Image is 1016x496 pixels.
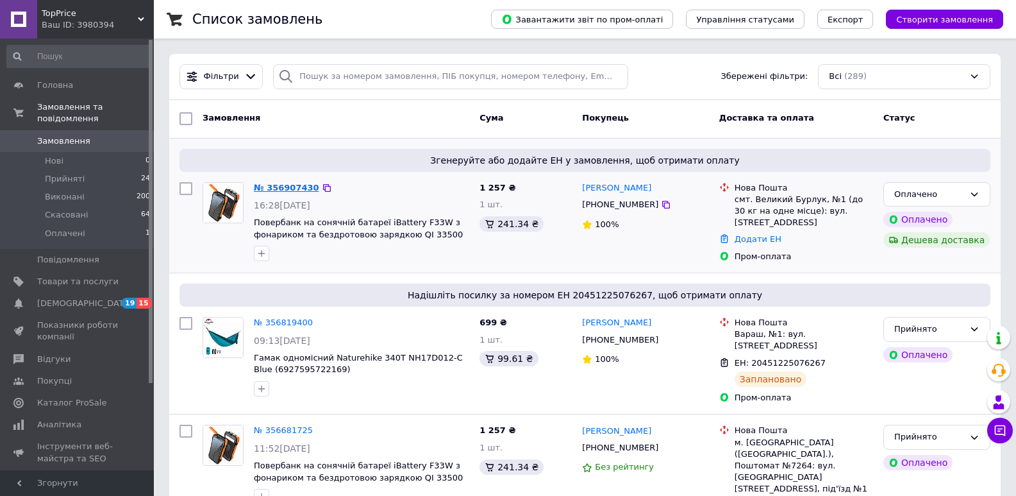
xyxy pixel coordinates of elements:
div: Нова Пошта [735,317,873,329]
span: Товари та послуги [37,276,119,287]
span: Замовлення [37,135,90,147]
a: № 356819400 [254,318,313,327]
span: 11:52[DATE] [254,443,310,454]
span: Оплачені [45,228,85,239]
div: Оплачено [883,455,953,470]
span: Відгуки [37,354,71,365]
span: 19 [122,298,137,309]
span: Завантажити звіт по пром-оплаті [501,13,663,25]
a: Повербанк на сонячній батареї iBattery F33W з фонариком та бездротовою зарядкою QI 33500 мАг [254,461,463,494]
a: Повербанк на сонячній батареї iBattery F33W з фонариком та бездротовою зарядкою QI 33500 мАг [254,218,463,251]
div: Пром-оплата [735,251,873,262]
span: Управління статусами [696,15,794,24]
span: Створити замовлення [896,15,993,24]
input: Пошук за номером замовлення, ПІБ покупця, номером телефону, Email, номером накладної [273,64,628,89]
span: 0 [146,155,150,167]
button: Створити замовлення [886,10,1003,29]
a: Фото товару [203,317,244,358]
span: 200 [137,191,150,203]
div: 99.61 ₴ [479,351,538,366]
span: 15 [137,298,151,309]
span: Виконані [45,191,85,203]
a: № 356907430 [254,183,319,192]
span: Збережені фільтри: [720,71,808,83]
button: Чат з покупцем [987,418,1013,443]
span: ЕН: 20451225076267 [735,358,826,368]
span: Аналітика [37,419,81,431]
input: Пошук [6,45,151,68]
span: Cума [479,113,503,123]
div: [PHONE_NUMBER] [579,196,661,213]
span: Статус [883,113,915,123]
span: 64 [141,209,150,221]
span: Покупець [582,113,629,123]
div: смт. Великий Бурлук, №1 (до 30 кг на одне місце): вул. [STREET_ADDRESS] [735,194,873,229]
span: Без рейтингу [595,462,654,472]
span: 1 шт. [479,335,503,345]
span: Повідомлення [37,254,99,266]
span: Каталог ProSale [37,397,106,409]
span: 1 [146,228,150,239]
span: [DEMOGRAPHIC_DATA] [37,298,132,309]
span: (289) [844,71,867,81]
div: Оплачено [883,347,953,363]
span: Інструменти веб-майстра та SEO [37,441,119,464]
a: Гамак одномісний Naturehike 340T NH17D012-C Blue (6927595722169) [254,353,463,375]
div: Нова Пошта [735,182,873,194]
span: 1 шт. [479,200,503,209]
span: Показники роботи компанії [37,320,119,343]
span: Всі [829,71,842,83]
div: Заплановано [735,372,807,387]
div: Ваш ID: 3980394 [42,19,154,31]
span: Експорт [828,15,863,24]
div: 241.34 ₴ [479,216,544,232]
a: Фото товару [203,182,244,223]
span: 1 257 ₴ [479,425,515,435]
div: Прийнято [894,431,964,444]
div: Вараш, №1: вул. [STREET_ADDRESS] [735,329,873,352]
button: Експорт [817,10,874,29]
h1: Список замовлень [192,12,322,27]
div: Дешева доставка [883,232,990,248]
a: Додати ЕН [735,234,781,244]
span: 100% [595,354,619,364]
div: Оплачено [894,188,964,201]
span: 699 ₴ [479,318,507,327]
span: Прийняті [45,173,85,185]
div: Прийнято [894,323,964,336]
span: 16:28[DATE] [254,200,310,210]
div: [PHONE_NUMBER] [579,440,661,456]
span: 1 257 ₴ [479,183,515,192]
span: 1 шт. [479,443,503,452]
a: № 356681725 [254,425,313,435]
span: 24 [141,173,150,185]
div: Пром-оплата [735,392,873,404]
img: Фото товару [203,183,243,223]
span: Головна [37,80,73,91]
div: 241.34 ₴ [479,459,544,475]
span: Згенеруйте або додайте ЕН у замовлення, щоб отримати оплату [185,154,985,167]
span: Надішліть посилку за номером ЕН 20451225076267, щоб отримати оплату [185,289,985,302]
img: Фото товару [203,318,243,357]
a: [PERSON_NAME] [582,182,651,194]
span: Доставка та оплата [719,113,814,123]
div: Нова Пошта [735,425,873,436]
span: 09:13[DATE] [254,336,310,346]
div: Оплачено [883,212,953,227]
a: [PERSON_NAME] [582,317,651,329]
span: Нові [45,155,63,167]
span: Скасовані [45,209,88,221]
a: [PERSON_NAME] [582,425,651,438]
span: Фільтри [204,71,239,83]
span: Покупці [37,375,72,387]
span: Замовлення та повідомлення [37,101,154,124]
div: [PHONE_NUMBER] [579,332,661,348]
button: Завантажити звіт по пром-оплаті [491,10,673,29]
button: Управління статусами [686,10,804,29]
span: TopPrice [42,8,138,19]
a: Фото товару [203,425,244,466]
img: Фото товару [203,425,243,465]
